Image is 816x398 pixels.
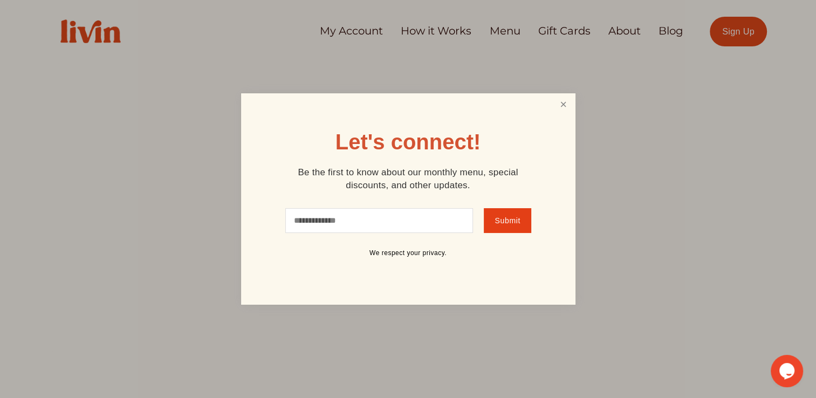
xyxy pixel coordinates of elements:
[484,208,531,233] button: Submit
[279,249,538,258] p: We respect your privacy.
[553,95,573,115] a: Close
[771,355,805,387] iframe: chat widget
[335,131,481,153] h1: Let's connect!
[495,216,520,225] span: Submit
[279,166,538,192] p: Be the first to know about our monthly menu, special discounts, and other updates.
